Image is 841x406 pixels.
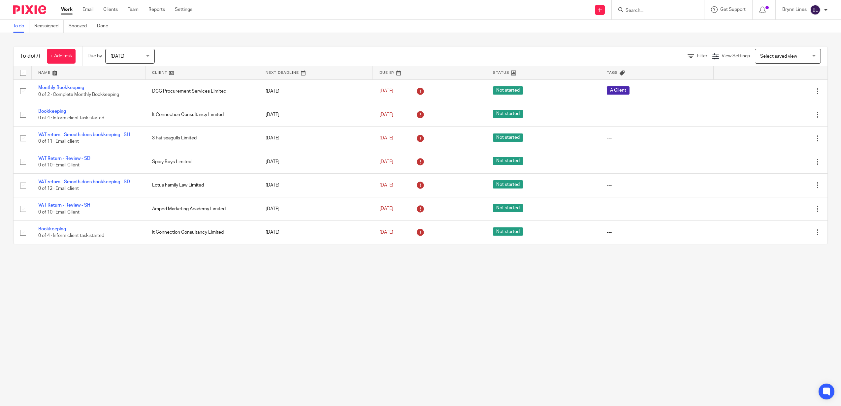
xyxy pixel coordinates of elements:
[493,204,523,212] span: Not started
[379,183,393,188] span: [DATE]
[146,197,259,220] td: Amped Marketing Academy Limited
[38,227,66,231] a: Bookkeeping
[722,54,750,58] span: View Settings
[34,20,64,33] a: Reassigned
[607,135,707,141] div: ---
[146,150,259,173] td: Spicy Boys Limited
[146,174,259,197] td: Lotus Family Law Limited
[38,203,90,208] a: VAT Return - Review - SH
[146,127,259,150] td: 3 Fat seagulls Limited
[38,156,90,161] a: VAT Return - Review - SD
[38,109,66,114] a: Bookkeeping
[259,174,373,197] td: [DATE]
[47,49,76,64] a: + Add task
[607,229,707,236] div: ---
[259,127,373,150] td: [DATE]
[103,6,118,13] a: Clients
[760,54,797,59] span: Select saved view
[607,86,630,95] span: A Client
[379,159,393,164] span: [DATE]
[38,233,104,238] span: 0 of 4 · Inform client task started
[38,139,79,144] span: 0 of 11 · Email client
[607,159,707,165] div: ---
[34,53,40,59] span: (7)
[128,6,139,13] a: Team
[810,5,821,15] img: svg%3E
[13,5,46,14] img: Pixie
[38,210,80,215] span: 0 of 10 · Email Client
[493,180,523,188] span: Not started
[146,221,259,244] td: It Connection Consultancy Limited
[259,150,373,173] td: [DATE]
[607,206,707,212] div: ---
[379,112,393,117] span: [DATE]
[146,79,259,103] td: DCG Procurement Services Limited
[82,6,93,13] a: Email
[259,103,373,126] td: [DATE]
[20,53,40,60] h1: To do
[379,89,393,94] span: [DATE]
[13,20,29,33] a: To do
[697,54,707,58] span: Filter
[175,6,192,13] a: Settings
[38,187,79,191] span: 0 of 12 · Email client
[259,79,373,103] td: [DATE]
[720,7,746,12] span: Get Support
[493,133,523,142] span: Not started
[38,132,130,137] a: VAT return - Smooth does bookkeeping - SH
[38,85,84,90] a: Monthly Bookkeeping
[493,157,523,165] span: Not started
[625,8,684,14] input: Search
[379,230,393,235] span: [DATE]
[259,221,373,244] td: [DATE]
[607,111,707,118] div: ---
[607,182,707,188] div: ---
[61,6,73,13] a: Work
[97,20,113,33] a: Done
[379,136,393,140] span: [DATE]
[493,227,523,236] span: Not started
[607,71,618,74] span: Tags
[148,6,165,13] a: Reports
[38,92,119,97] span: 0 of 2 · Complete Monthly Bookkeeping
[69,20,92,33] a: Snoozed
[493,86,523,95] span: Not started
[146,103,259,126] td: It Connection Consultancy Limited
[379,207,393,211] span: [DATE]
[782,6,807,13] p: Brynn Lines
[259,197,373,220] td: [DATE]
[38,116,104,120] span: 0 of 4 · Inform client task started
[38,180,130,184] a: VAT return - Smooth does bookkeeping - SD
[111,54,124,59] span: [DATE]
[493,110,523,118] span: Not started
[38,163,80,167] span: 0 of 10 · Email Client
[87,53,102,59] p: Due by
